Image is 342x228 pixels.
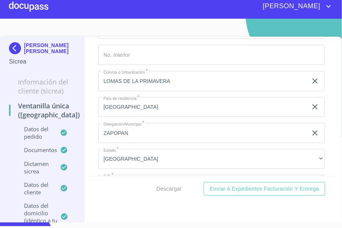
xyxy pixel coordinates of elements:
[9,160,60,175] p: Dictamen Sicrea
[310,102,319,111] button: clear input
[9,42,75,57] div: [PERSON_NAME] [PERSON_NAME]
[9,125,60,140] p: Datos del pedido
[153,182,185,196] button: Descargar
[24,42,75,54] p: [PERSON_NAME] [PERSON_NAME]
[9,181,60,196] p: Datos del cliente
[210,184,319,194] span: Enviar a Expedientes Facturación y Entrega
[9,42,24,54] img: Docupass spot blue
[9,146,60,154] p: Documentos
[204,182,325,196] button: Enviar a Expedientes Facturación y Entrega
[156,184,182,194] span: Descargar
[257,0,333,12] button: account of current user
[9,101,80,119] p: Ventanilla Única ([GEOGRAPHIC_DATA])
[9,57,75,66] p: Sicrea
[257,0,324,12] span: [PERSON_NAME]
[310,129,319,138] button: clear input
[310,77,319,86] button: clear input
[98,149,325,169] div: [GEOGRAPHIC_DATA]
[9,77,75,95] p: Información del Cliente (Sicrea)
